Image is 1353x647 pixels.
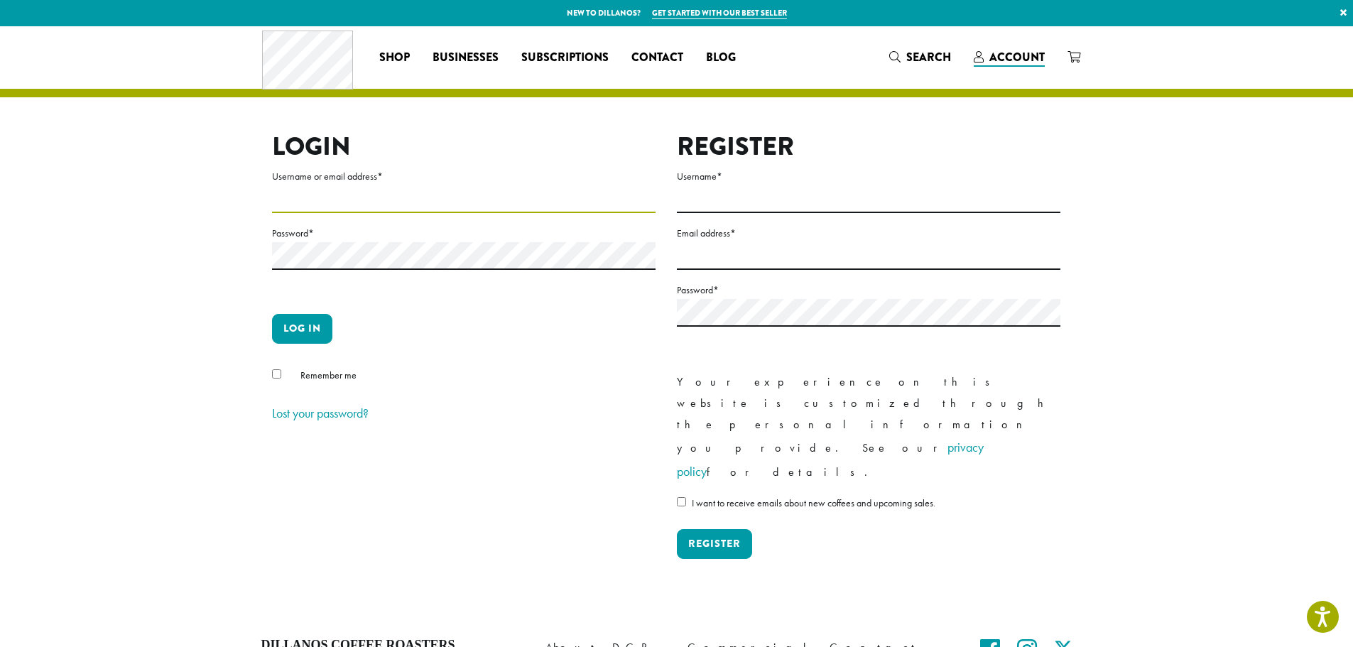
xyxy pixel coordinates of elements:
[677,371,1060,484] p: Your experience on this website is customized through the personal information you provide. See o...
[652,7,787,19] a: Get started with our best seller
[677,281,1060,299] label: Password
[272,314,332,344] button: Log in
[677,131,1060,162] h2: Register
[368,46,421,69] a: Shop
[906,49,951,65] span: Search
[631,49,683,67] span: Contact
[677,168,1060,185] label: Username
[379,49,410,67] span: Shop
[677,497,686,506] input: I want to receive emails about new coffees and upcoming sales.
[677,439,984,479] a: privacy policy
[300,369,357,381] span: Remember me
[272,131,656,162] h2: Login
[521,49,609,67] span: Subscriptions
[677,224,1060,242] label: Email address
[989,49,1045,65] span: Account
[706,49,736,67] span: Blog
[272,405,369,421] a: Lost your password?
[677,529,752,559] button: Register
[272,168,656,185] label: Username or email address
[878,45,962,69] a: Search
[272,224,656,242] label: Password
[433,49,499,67] span: Businesses
[692,496,935,509] span: I want to receive emails about new coffees and upcoming sales.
